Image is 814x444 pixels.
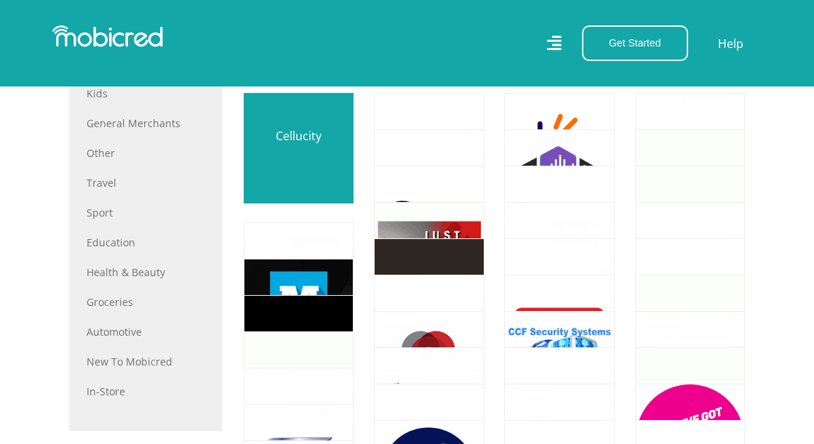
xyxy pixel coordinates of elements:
[87,116,204,131] a: General Merchants
[582,25,688,61] button: Get Started
[87,235,204,250] a: Education
[87,145,204,161] a: Other
[87,354,204,369] a: New to Mobicred
[87,205,204,220] a: Sport
[87,265,204,280] a: Health & Beauty
[87,324,204,339] a: Automotive
[87,175,204,190] a: Travel
[52,25,163,47] img: Mobicred
[87,384,204,399] a: In-store
[87,294,204,310] a: Groceries
[87,86,204,101] a: Kids
[717,34,744,53] a: Help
